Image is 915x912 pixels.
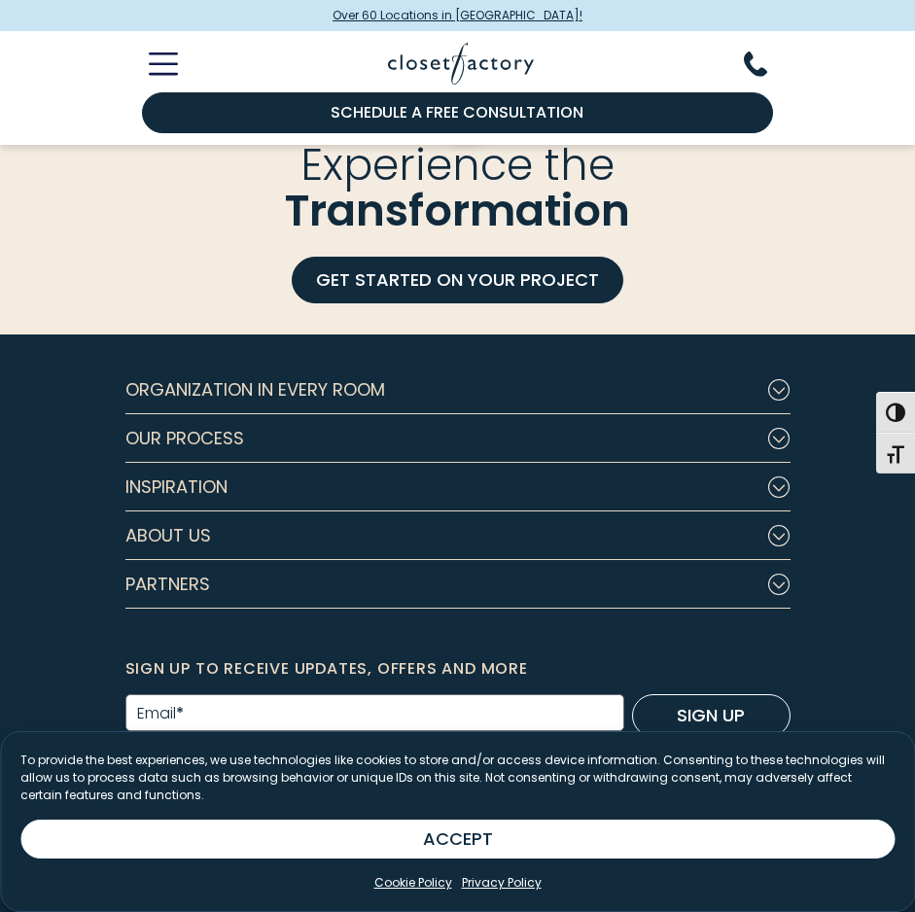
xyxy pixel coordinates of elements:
a: Cookie Policy [374,874,452,892]
span: Experience the [300,134,615,195]
span: Inspiration [125,463,228,511]
span: Partners [125,560,210,609]
a: Schedule a Free Consultation [142,92,774,133]
h6: Sign Up to Receive Updates, Offers and More [125,655,791,683]
img: Closet Factory Logo [388,43,534,85]
p: To provide the best experiences, we use technologies like cookies to store and/or access device i... [20,752,895,804]
button: Toggle Font size [876,433,915,474]
button: Footer Subnav Button - Inspiration [125,463,791,511]
button: Footer Subnav Button - Organization in Every Room [125,366,791,414]
span: Over 60 Locations in [GEOGRAPHIC_DATA]! [333,7,582,24]
span: About Us [125,511,211,560]
button: ACCEPT [20,820,895,859]
span: Our Process [125,414,244,463]
button: Phone Number [744,52,791,77]
button: Toggle High Contrast [876,392,915,433]
a: Privacy Policy [462,874,542,892]
button: Footer Subnav Button - About Us [125,511,791,560]
button: Footer Subnav Button - Our Process [125,414,791,463]
button: Sign Up [632,694,791,737]
a: GET STARTED ON YOUR PROJECT [292,257,623,303]
label: Email [137,706,184,721]
span: Organization in Every Room [125,366,385,414]
span: Transformation [285,180,630,241]
button: Footer Subnav Button - Partners [125,560,791,609]
button: Toggle Mobile Menu [125,53,178,76]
